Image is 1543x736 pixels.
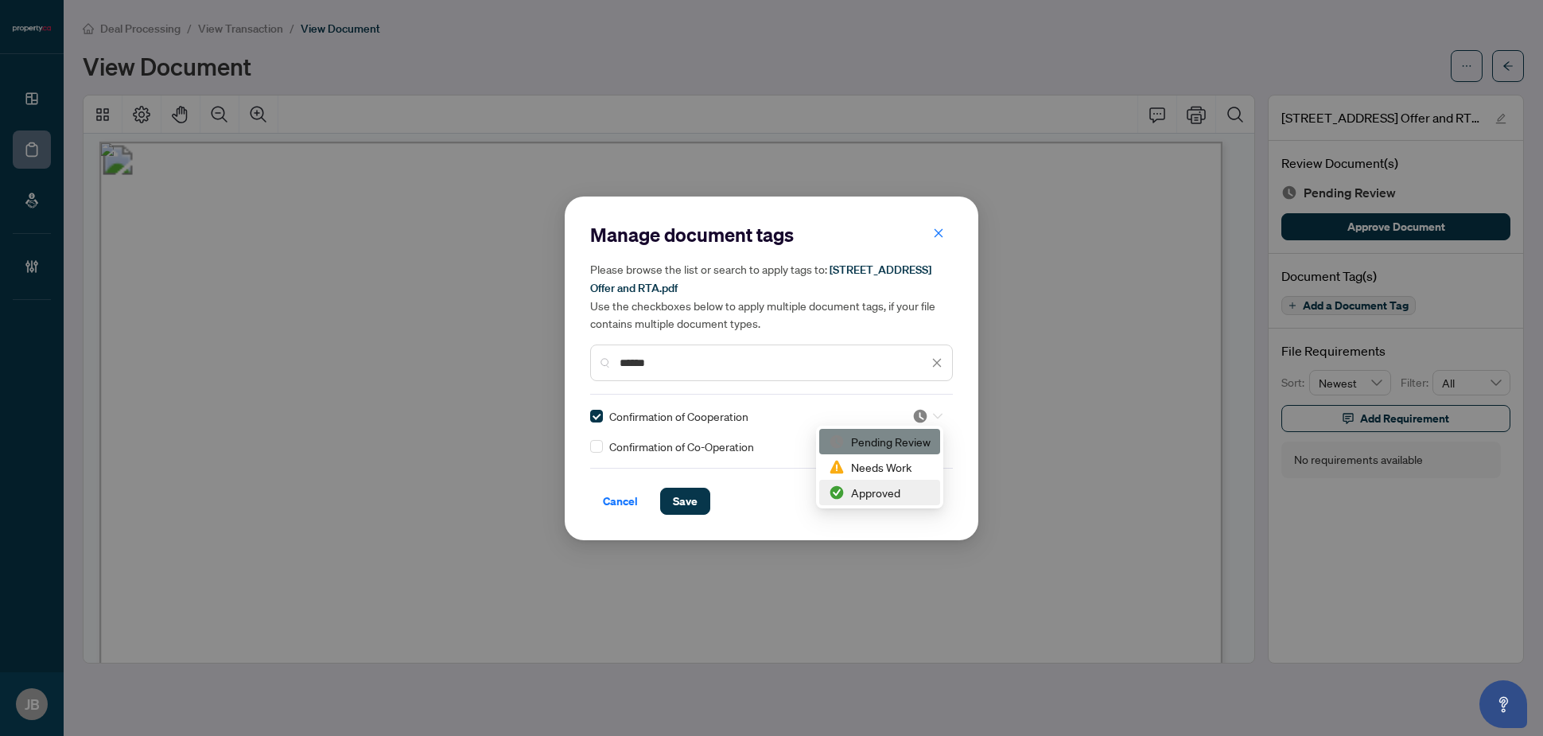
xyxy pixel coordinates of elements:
img: status [829,434,845,450]
button: Save [660,488,710,515]
span: Pending Review [912,408,943,424]
h5: Please browse the list or search to apply tags to: Use the checkboxes below to apply multiple doc... [590,260,953,332]
span: Confirmation of Cooperation [609,407,748,425]
span: close [931,357,943,368]
div: Needs Work [819,454,940,480]
span: Confirmation of Co-Operation [609,438,754,455]
img: status [912,408,928,424]
img: status [829,459,845,475]
button: Cancel [590,488,651,515]
div: Pending Review [829,433,931,450]
span: [STREET_ADDRESS] Offer and RTA.pdf [590,263,931,295]
span: Cancel [603,489,638,514]
img: status [829,485,845,500]
span: close [933,228,944,239]
span: Save [673,489,698,514]
div: Approved [819,480,940,505]
div: Needs Work [829,458,931,476]
div: Pending Review [819,429,940,454]
h2: Manage document tags [590,222,953,247]
div: Approved [829,484,931,501]
button: Open asap [1479,680,1527,728]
